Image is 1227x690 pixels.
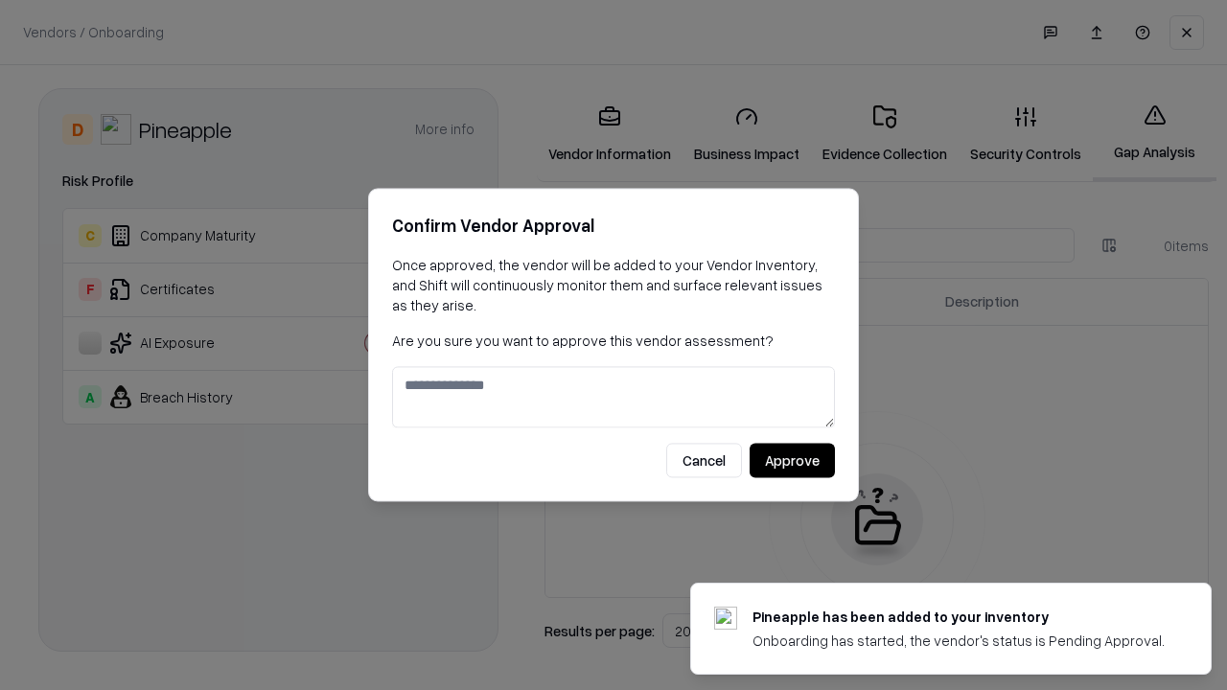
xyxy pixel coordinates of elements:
div: Pineapple has been added to your inventory [752,607,1165,627]
img: pineappleenergy.com [714,607,737,630]
div: Onboarding has started, the vendor's status is Pending Approval. [752,631,1165,651]
button: Cancel [666,444,742,478]
p: Once approved, the vendor will be added to your Vendor Inventory, and Shift will continuously mon... [392,255,835,315]
p: Are you sure you want to approve this vendor assessment? [392,331,835,351]
button: Approve [750,444,835,478]
h2: Confirm Vendor Approval [392,212,835,240]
